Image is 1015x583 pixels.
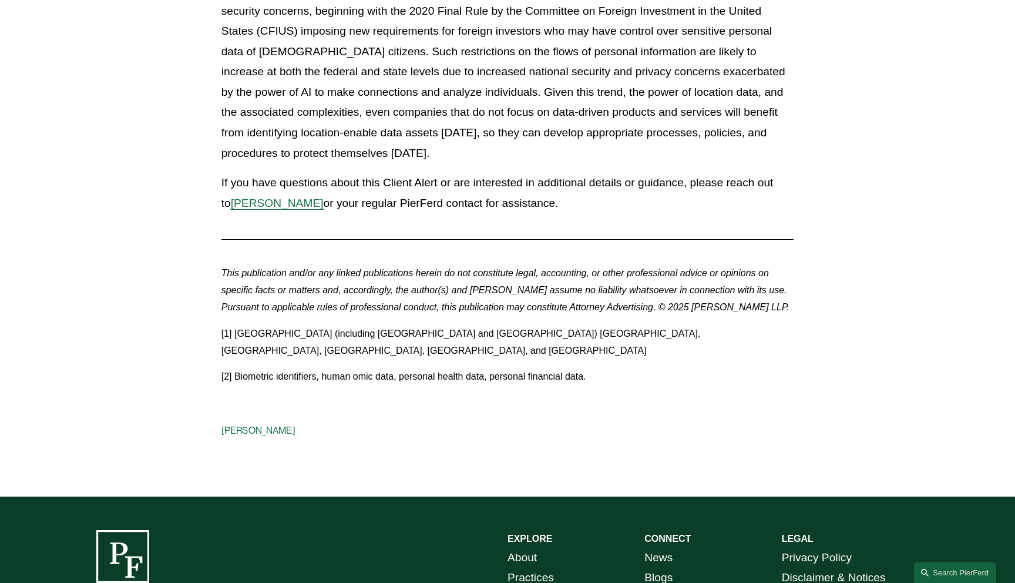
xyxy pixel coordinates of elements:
[221,368,794,386] p: [2] Biometric identifiers, human omic data, personal health data, personal financial data.
[508,534,552,544] strong: EXPLORE
[782,548,852,568] a: Privacy Policy
[508,548,537,568] a: About
[914,562,996,583] a: Search this site
[221,425,295,436] a: [PERSON_NAME]
[221,268,789,312] em: This publication and/or any linked publications herein do not constitute legal, accounting, or ot...
[644,548,673,568] a: News
[782,534,814,544] strong: LEGAL
[231,197,324,209] a: [PERSON_NAME]
[644,534,691,544] strong: CONNECT
[221,326,794,360] p: [1] [GEOGRAPHIC_DATA] (including [GEOGRAPHIC_DATA] and [GEOGRAPHIC_DATA]) [GEOGRAPHIC_DATA], [GEO...
[221,173,794,213] p: If you have questions about this Client Alert or are interested in additional details or guidance...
